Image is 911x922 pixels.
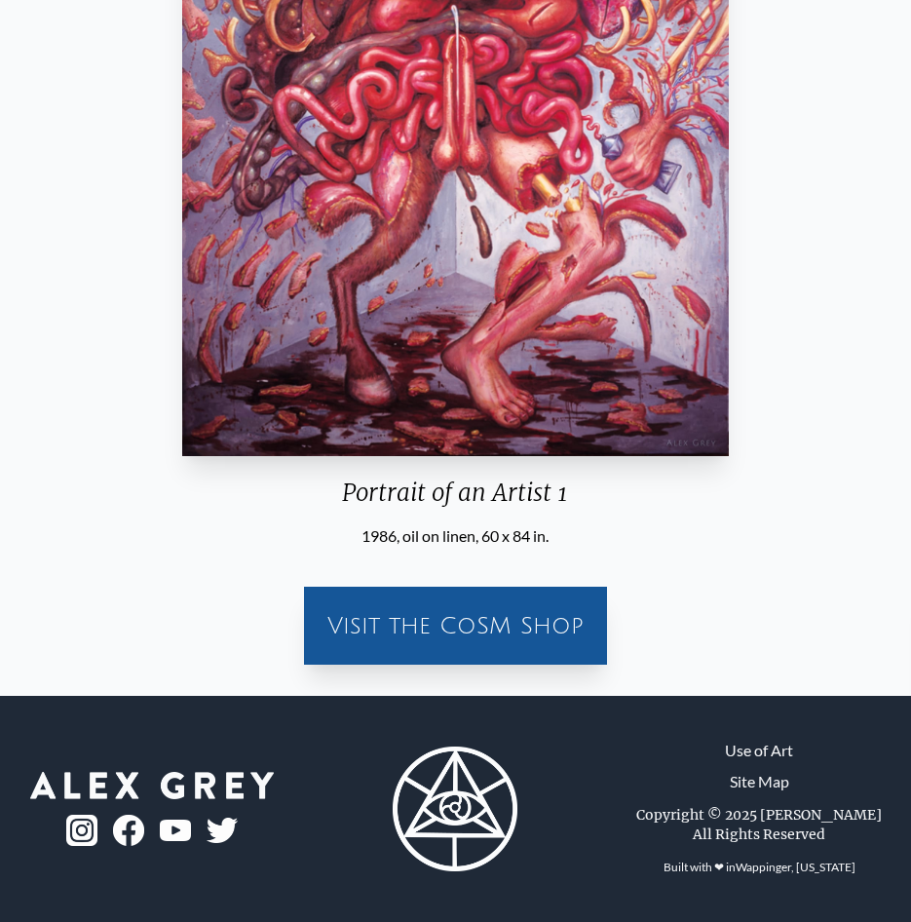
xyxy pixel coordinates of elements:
[207,818,238,843] img: twitter-logo.png
[730,770,789,793] a: Site Map
[736,860,855,874] a: Wappinger, [US_STATE]
[656,852,863,883] div: Built with ❤ in
[636,805,882,825] div: Copyright © 2025 [PERSON_NAME]
[66,815,97,846] img: ig-logo.png
[160,820,191,842] img: youtube-logo.png
[693,825,825,844] div: All Rights Reserved
[725,739,793,762] a: Use of Art
[113,815,144,846] img: fb-logo.png
[174,478,736,524] div: Portrait of an Artist 1
[312,595,599,657] a: Visit the CoSM Shop
[174,524,736,548] div: 1986, oil on linen, 60 x 84 in.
